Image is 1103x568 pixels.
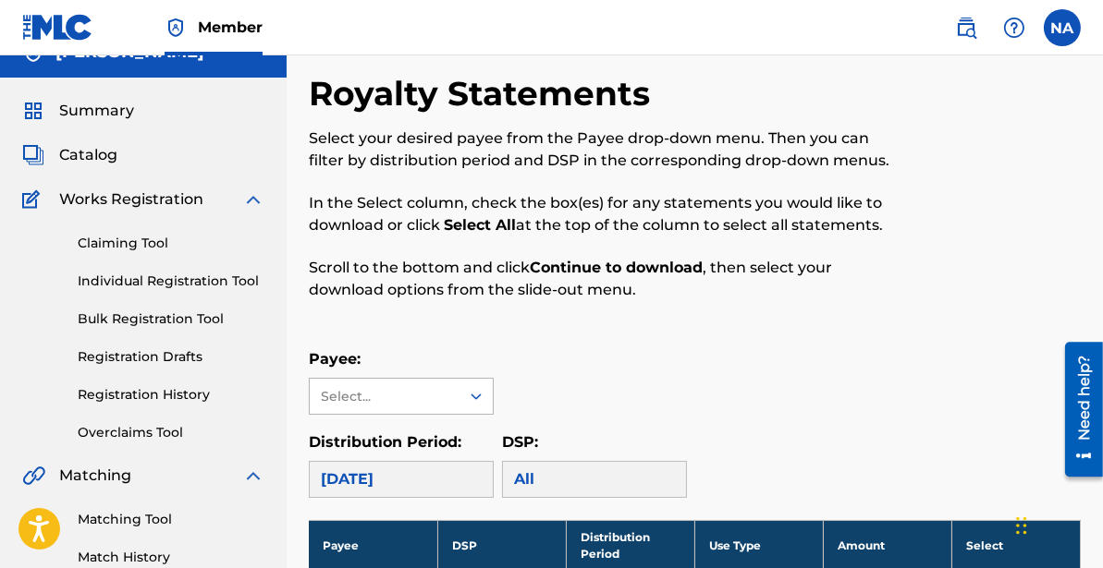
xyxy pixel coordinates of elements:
[1051,335,1103,484] iframe: Resource Center
[996,9,1033,46] div: Help
[1003,17,1025,39] img: help
[309,192,903,236] p: In the Select column, check the box(es) for any statements you would like to download or click at...
[59,188,203,211] span: Works Registration
[78,234,264,253] a: Claiming Tool
[309,350,361,368] label: Payee:
[59,144,117,166] span: Catalog
[22,144,44,166] img: Catalog
[502,433,538,451] label: DSP:
[78,510,264,529] a: Matching Tool
[444,216,516,234] strong: Select All
[242,188,264,211] img: expand
[955,17,977,39] img: search
[1011,479,1103,568] iframe: Chat Widget
[78,347,264,367] a: Registration Drafts
[22,100,44,122] img: Summary
[78,272,264,291] a: Individual Registration Tool
[242,465,264,487] img: expand
[309,433,461,451] label: Distribution Period:
[1016,498,1027,553] div: Drag
[22,465,45,487] img: Matching
[78,385,264,405] a: Registration History
[78,309,264,329] a: Bulk Registration Tool
[78,423,264,442] a: Overclaims Tool
[309,257,903,301] p: Scroll to the bottom and click , then select your download options from the slide-out menu.
[165,17,187,39] img: Top Rightsholder
[22,100,134,122] a: SummarySummary
[948,9,985,46] a: Public Search
[22,144,117,166] a: CatalogCatalog
[198,17,263,38] span: Member
[309,127,903,172] p: Select your desired payee from the Payee drop-down menu. Then you can filter by distribution peri...
[59,100,134,122] span: Summary
[22,188,46,211] img: Works Registration
[530,259,703,276] strong: Continue to download
[309,73,659,115] h2: Royalty Statements
[78,548,264,567] a: Match History
[22,14,93,41] img: MLC Logo
[59,465,131,487] span: Matching
[321,387,447,406] div: Select...
[1044,9,1081,46] div: User Menu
